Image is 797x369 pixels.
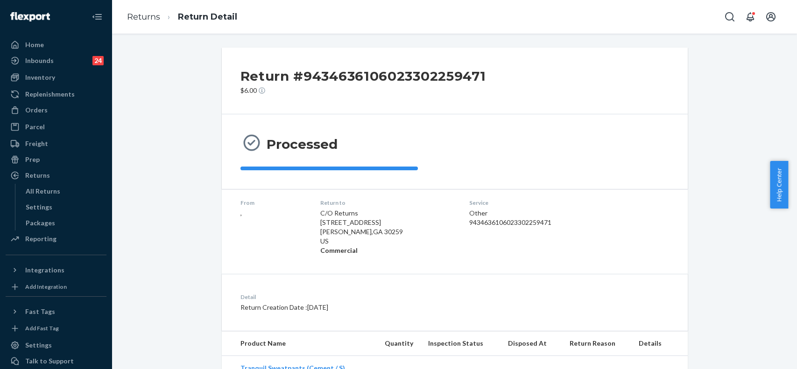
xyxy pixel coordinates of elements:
div: 24 [92,56,104,65]
div: Returns [25,171,50,180]
div: Prep [25,155,40,164]
a: Settings [6,338,106,353]
div: All Returns [26,187,60,196]
div: Reporting [25,234,56,244]
p: [PERSON_NAME] , GA 30259 [320,227,454,237]
th: Disposed At [501,331,562,356]
div: Orders [25,105,48,115]
button: Fast Tags [6,304,106,319]
p: [STREET_ADDRESS] [320,218,454,227]
a: Settings [21,200,107,215]
div: Inventory [25,73,55,82]
h3: Processed [267,136,338,153]
a: Packages [21,216,107,230]
a: Home [6,37,106,52]
dt: Detail [240,293,499,301]
a: Replenishments [6,87,106,102]
div: Replenishments [25,90,75,99]
span: Other [469,209,487,217]
div: Add Fast Tag [25,324,59,332]
p: US [320,237,454,246]
th: Return Reason [562,331,632,356]
div: Parcel [25,122,45,132]
dt: From [240,199,306,207]
span: , [240,209,242,217]
th: Quantity [371,331,421,356]
a: Returns [6,168,106,183]
button: Talk to Support [6,354,106,369]
button: Open account menu [762,7,780,26]
div: Settings [25,341,52,350]
div: Add Integration [25,283,67,291]
dt: Return to [320,199,454,207]
div: Home [25,40,44,49]
p: $6.00 [240,86,486,95]
a: Parcel [6,119,106,134]
th: Inspection Status [421,331,501,356]
strong: Commercial [320,246,358,254]
div: Fast Tags [25,307,55,316]
div: Settings [26,202,52,212]
a: Inbounds24 [6,53,106,68]
a: Orders [6,103,106,118]
th: Details [631,331,687,356]
h2: Return #9434636106023302259471 [240,66,486,86]
ol: breadcrumbs [120,3,245,31]
a: Add Fast Tag [6,323,106,334]
a: Reporting [6,231,106,246]
div: Talk to Support [25,356,74,366]
div: Packages [26,218,55,228]
button: Help Center [770,161,788,209]
img: Flexport logo [10,12,50,21]
a: Freight [6,136,106,151]
div: 9434636106023302259471 [469,218,603,227]
a: Returns [127,12,160,22]
button: Open notifications [741,7,760,26]
div: Integrations [25,265,64,275]
p: Return Creation Date : [DATE] [240,303,499,312]
th: Product Name [222,331,371,356]
a: Return Detail [178,12,237,22]
a: Add Integration [6,281,106,292]
button: Integrations [6,263,106,278]
div: Freight [25,139,48,148]
p: C/O Returns [320,209,454,218]
div: Inbounds [25,56,54,65]
iframe: Opens a widget where you can chat to one of our agents [738,341,788,364]
a: Prep [6,152,106,167]
a: All Returns [21,184,107,199]
dt: Service [469,199,603,207]
button: Open Search Box [720,7,739,26]
button: Close Navigation [88,7,106,26]
a: Inventory [6,70,106,85]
